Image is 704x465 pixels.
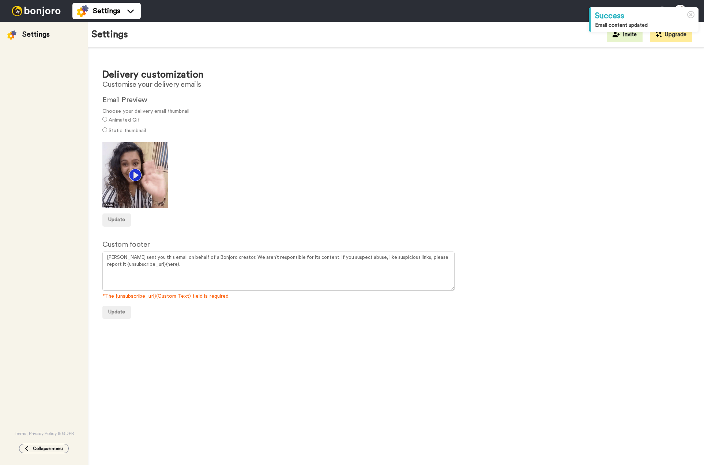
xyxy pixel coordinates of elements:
h2: Customise your delivery emails [102,81,689,89]
label: Animated Gif [109,116,140,124]
button: Update [102,213,131,227]
h2: Email Preview [102,96,689,104]
button: Collapse menu [19,444,69,453]
h1: Delivery customization [102,70,689,80]
span: Collapse menu [33,446,63,451]
img: settings-colored.svg [77,5,89,17]
h1: Settings [91,29,128,40]
label: Custom footer [102,239,150,250]
div: Settings [22,29,50,40]
button: Update [102,306,131,319]
span: Update [108,217,125,222]
img: settings-colored.svg [7,30,16,40]
img: bj-logo-header-white.svg [9,6,64,16]
textarea: [PERSON_NAME] sent you this email on behalf of a Bonjoro creator. We aren’t responsible for its c... [102,252,455,291]
div: Email content updated [595,22,694,29]
div: Success [595,10,694,22]
label: Static thumbnail [109,127,146,135]
span: *The {unsubscribe_url}(Custom Text) field is required. [102,293,689,300]
button: Upgrade [650,27,692,42]
img: c713b795-656f-4edb-9759-2201f17354ac.gif [102,142,168,208]
span: Settings [93,6,120,16]
button: Invite [607,27,643,42]
span: Update [108,309,125,315]
span: Choose your delivery email thumbnail [102,108,689,115]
